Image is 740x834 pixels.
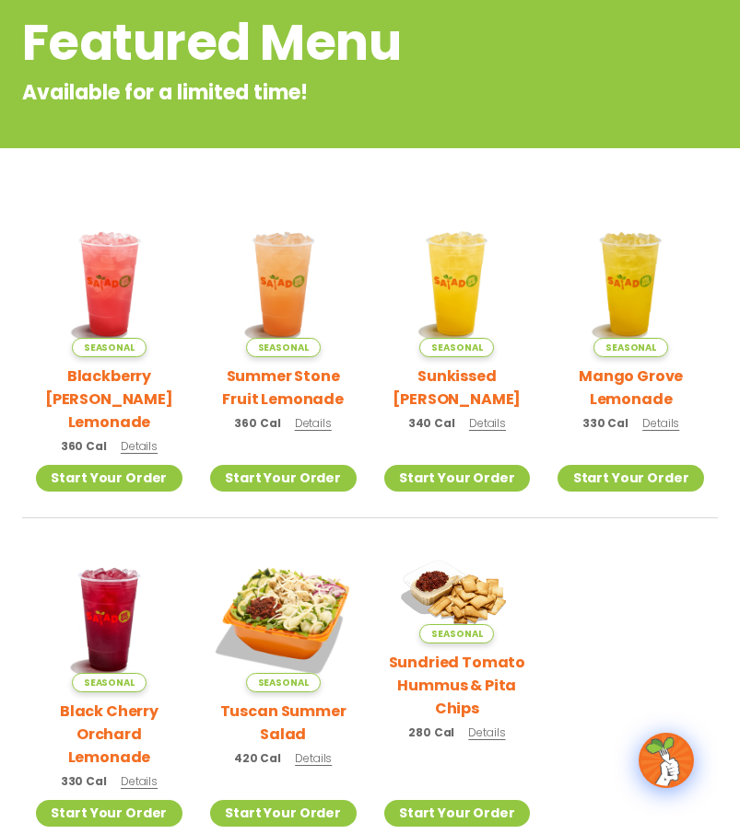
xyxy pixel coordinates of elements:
[642,415,679,431] span: Details
[384,465,531,492] a: Start Your Order
[210,700,357,746] h2: Tuscan Summer Salad
[640,735,692,786] img: wpChatIcon
[210,211,357,357] img: Product photo for Summer Stone Fruit Lemonade
[384,800,531,827] a: Start Your Order
[121,438,158,454] span: Details
[419,338,494,357] span: Seasonal
[384,365,531,411] h2: Sunkissed [PERSON_NAME]
[234,415,280,432] span: 360 Cal
[210,365,357,411] h2: Summer Stone Fruit Lemonade
[36,211,182,357] img: Product photo for Blackberry Bramble Lemonade
[558,365,704,411] h2: Mango Grove Lemonade
[36,465,182,492] a: Start Your Order
[22,77,570,108] p: Available for a limited time!
[384,211,531,357] img: Product photo for Sunkissed Yuzu Lemonade
[72,673,147,692] span: Seasonal
[469,415,506,431] span: Details
[246,338,321,357] span: Seasonal
[558,465,704,492] a: Start Your Order
[61,773,107,790] span: 330 Cal
[295,750,332,766] span: Details
[61,438,107,455] span: 360 Cal
[210,800,357,827] a: Start Your Order
[36,365,182,434] h2: Blackberry [PERSON_NAME] Lemonade
[72,338,147,357] span: Seasonal
[210,465,357,492] a: Start Your Order
[295,415,332,431] span: Details
[22,6,570,80] h2: Featured Menu
[408,415,455,432] span: 340 Cal
[408,724,454,741] span: 280 Cal
[558,211,704,357] img: Product photo for Mango Grove Lemonade
[384,651,531,720] h2: Sundried Tomato Hummus & Pita Chips
[36,546,182,692] img: Product photo for Black Cherry Orchard Lemonade
[121,773,158,789] span: Details
[246,673,321,692] span: Seasonal
[384,546,531,643] img: Product photo for Sundried Tomato Hummus & Pita Chips
[582,415,628,432] span: 330 Cal
[593,338,668,357] span: Seasonal
[36,800,182,827] a: Start Your Order
[36,700,182,769] h2: Black Cherry Orchard Lemonade
[468,724,505,740] span: Details
[234,750,281,767] span: 420 Cal
[419,624,494,643] span: Seasonal
[210,546,357,692] img: Product photo for Tuscan Summer Salad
